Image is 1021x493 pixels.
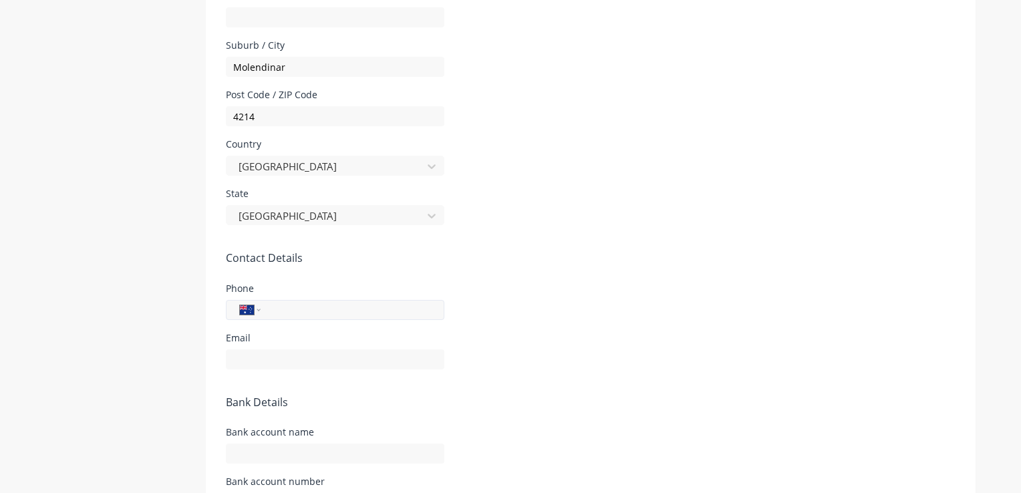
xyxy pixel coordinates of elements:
div: State [226,189,444,198]
div: Phone [226,284,444,293]
h5: Contact Details [226,252,956,265]
div: Suburb / City [226,41,444,50]
div: Bank account number [226,477,444,486]
div: Bank account name [226,428,444,437]
div: Email [226,333,444,343]
h5: Bank Details [226,396,956,409]
div: Post Code / ZIP Code [226,90,444,100]
div: Country [226,140,444,149]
